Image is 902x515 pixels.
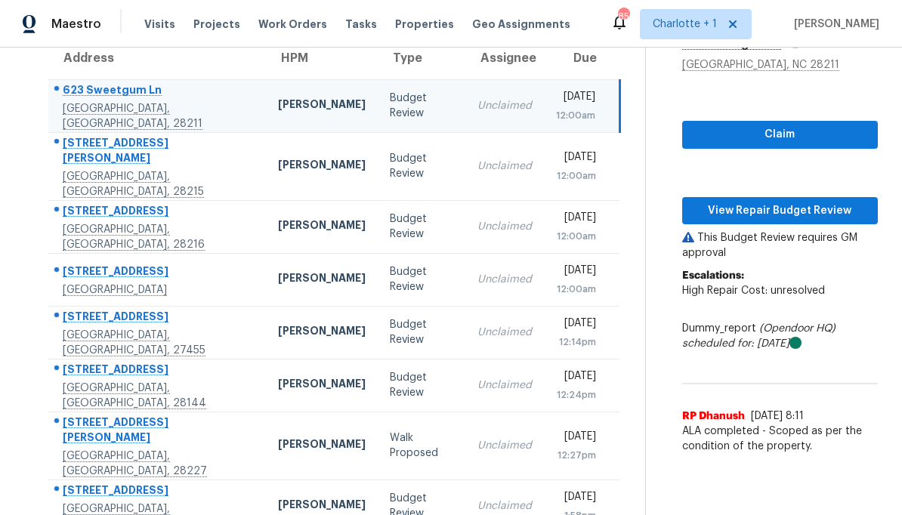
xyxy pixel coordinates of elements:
th: Assignee [465,37,544,79]
span: Properties [395,17,454,32]
div: [PERSON_NAME] [278,323,366,342]
div: [DATE] [556,89,595,108]
div: [DATE] [556,316,597,335]
p: This Budget Review requires GM approval [682,230,878,261]
div: Dummy_report [682,321,878,351]
div: 12:27pm [556,448,597,463]
div: 12:00am [556,229,597,244]
div: 12:00am [556,282,597,297]
div: [PERSON_NAME] [278,376,366,395]
div: Unclaimed [477,325,532,340]
th: Type [378,37,465,79]
div: [PERSON_NAME] [278,217,366,236]
div: Unclaimed [477,378,532,393]
div: Unclaimed [477,98,532,113]
div: 12:14pm [556,335,597,350]
div: [PERSON_NAME] [278,436,366,455]
div: 12:24pm [556,387,597,402]
div: [PERSON_NAME] [278,157,366,176]
div: Unclaimed [477,219,532,234]
th: Due [544,37,620,79]
span: Geo Assignments [472,17,570,32]
div: 85 [618,9,629,24]
div: [DATE] [556,150,597,168]
span: RP Dhanush [682,409,745,424]
div: [DATE] [556,489,597,508]
div: Budget Review [390,317,453,347]
div: [DATE] [556,210,597,229]
span: Work Orders [258,17,327,32]
div: Unclaimed [477,272,532,287]
div: Budget Review [390,370,453,400]
div: Budget Review [390,264,453,295]
div: [DATE] [556,263,597,282]
div: [DATE] [556,369,597,387]
div: [DATE] [556,429,597,448]
div: Unclaimed [477,159,532,174]
span: View Repair Budget Review [694,202,866,220]
div: Unclaimed [477,438,532,453]
button: Claim [682,121,878,149]
div: [PERSON_NAME] [278,270,366,289]
span: [DATE] 8:11 [751,411,804,421]
span: Projects [193,17,240,32]
span: Tasks [345,19,377,29]
th: HPM [266,37,378,79]
b: Escalations: [682,270,744,281]
span: ALA completed - Scoped as per the condition of the property. [682,424,878,454]
i: (Opendoor HQ) [759,323,836,334]
div: Budget Review [390,211,453,242]
div: Walk Proposed [390,430,453,461]
button: View Repair Budget Review [682,197,878,225]
div: [PERSON_NAME] [278,97,366,116]
span: Claim [694,125,866,144]
th: Address [48,37,266,79]
span: Visits [144,17,175,32]
div: Budget Review [390,91,453,121]
div: 12:00am [556,168,597,183]
div: Unclaimed [477,498,532,513]
span: [PERSON_NAME] [788,17,879,32]
span: Maestro [51,17,101,32]
i: scheduled for: [DATE] [682,338,789,349]
span: Charlotte + 1 [653,17,717,32]
span: High Repair Cost: unresolved [682,285,825,296]
div: 12:00am [556,108,595,123]
div: Budget Review [390,151,453,181]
